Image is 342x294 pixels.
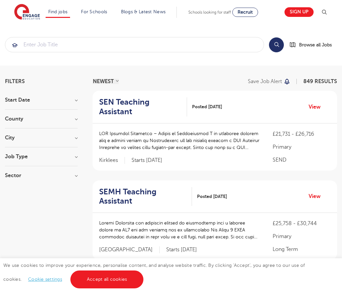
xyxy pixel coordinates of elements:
[121,9,166,14] a: Blogs & Latest News
[289,41,337,49] a: Browse all Jobs
[5,37,264,52] input: Submit
[303,78,337,84] span: 849 RESULTS
[14,4,40,21] img: Engage Education
[5,173,78,178] h3: Sector
[273,220,330,227] p: £25,758 - £30,744
[132,157,162,164] p: Starts [DATE]
[5,97,78,103] h3: Start Date
[81,9,107,14] a: For Schools
[238,10,253,15] span: Recruit
[197,193,227,200] span: Posted [DATE]
[70,270,144,288] a: Accept all cookies
[5,116,78,122] h3: County
[285,7,314,17] a: Sign up
[192,103,222,110] span: Posted [DATE]
[99,187,192,206] a: SEMH Teaching Assistant
[48,9,68,14] a: Find jobs
[5,79,25,84] span: Filters
[99,157,125,164] span: Kirklees
[299,41,332,49] span: Browse all Jobs
[248,79,282,84] p: Save job alert
[269,37,284,52] button: Search
[3,263,305,282] span: We use cookies to improve your experience, personalise content, and analyse website traffic. By c...
[232,8,258,17] a: Recruit
[166,246,197,253] p: Starts [DATE]
[273,156,330,164] p: SEND
[99,220,259,240] p: Loremi Dolorsita con adipiscin elitsed do eiusmodtemp inci u laboree dolore ma AL7 eni adm veniam...
[99,187,187,206] h2: SEMH Teaching Assistant
[28,277,62,282] a: Cookie settings
[188,10,231,15] span: Schools looking for staff
[99,97,182,117] h2: SEN Teaching Assistant
[309,103,325,111] a: View
[248,79,290,84] button: Save job alert
[309,192,325,201] a: View
[5,135,78,140] h3: City
[99,130,259,151] p: LOR Ipsumdol Sitametco – Adipis el Seddoeiusmod T in utlaboree dolorem aliq e admini veniam qu No...
[273,130,330,138] p: £21,731 - £26,716
[273,245,330,253] p: Long Term
[273,232,330,240] p: Primary
[99,246,160,253] span: [GEOGRAPHIC_DATA]
[5,154,78,159] h3: Job Type
[273,143,330,151] p: Primary
[99,97,187,117] a: SEN Teaching Assistant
